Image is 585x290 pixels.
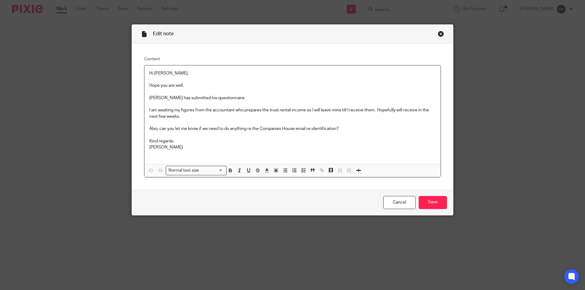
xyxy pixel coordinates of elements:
[149,70,436,76] p: Hi [PERSON_NAME],
[383,196,416,209] a: Cancel
[167,167,200,174] span: Normal text size
[149,138,436,144] p: Kind regards
[149,107,436,120] p: I am awaiting my figures from the accountant who prepares the trust rental income so I will leave...
[153,31,174,36] span: Edit note
[149,82,436,89] p: Hope you are well.
[166,166,227,175] div: Search for option
[419,196,447,209] input: Save
[149,95,436,101] p: [PERSON_NAME] has submitted his questionnaire.
[149,144,436,150] p: [PERSON_NAME]
[438,31,444,37] div: Close this dialog window
[149,126,436,132] p: Also, can you let me know if we need to do anything re the Companies House email re identification?
[144,56,441,62] label: Content
[201,167,223,174] input: Search for option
